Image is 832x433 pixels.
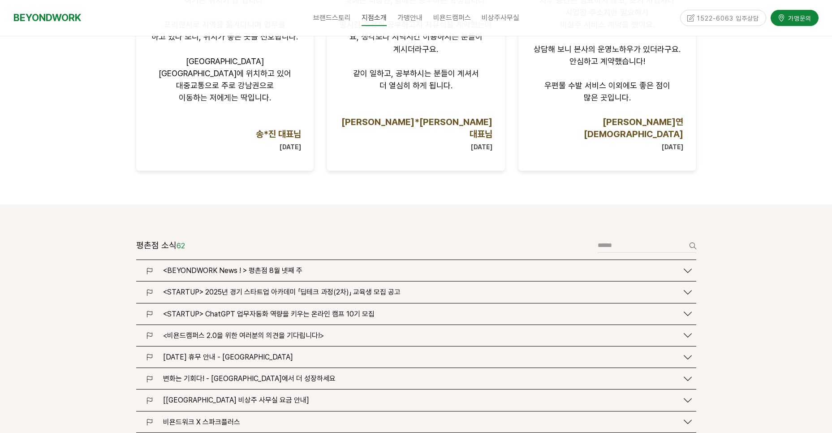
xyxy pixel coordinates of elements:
[341,117,492,139] span: [PERSON_NAME]*[PERSON_NAME] 대표님
[280,143,301,151] strong: [DATE]
[785,13,811,22] span: 가맹문의
[151,32,298,41] span: 하고 있다 보니, 위치가 좋은 곳을 선호합니다.
[163,353,293,361] span: [DATE] 휴무 안내 - [GEOGRAPHIC_DATA]
[471,143,492,151] strong: [DATE]
[362,10,387,26] span: 지점소개
[163,374,336,383] span: 변화는 기회다! - [GEOGRAPHIC_DATA]에서 더 성장하세요
[662,143,683,151] strong: [DATE]
[476,7,525,29] a: 비상주사무실
[771,10,819,26] a: 가맹문의
[397,13,422,22] span: 가맹안내
[584,117,683,139] span: [PERSON_NAME]연 [DEMOGRAPHIC_DATA]
[163,310,375,318] span: <STARTUP> ChatGPT 업무자동화 역량을 키우는 온라인 캠프 10기 모집
[163,266,302,275] span: <BEYONDWORK News ! > 평촌점 8월 넷째 주
[392,7,428,29] a: 가맹안내
[179,93,271,102] span: 이동하는 저에게는 딱입니다.
[163,396,309,404] span: [[GEOGRAPHIC_DATA] 비상주 사무실 요금 안내]
[534,44,681,54] span: 상담해 보니 본사의 운영노하우가 있더라구요.
[308,7,356,29] a: 브랜드스토리
[584,93,631,102] span: 많은 곳입니다.
[428,7,476,29] a: 비욘드캠퍼스
[136,238,185,253] header: 평촌점 소식
[176,81,274,90] span: 대중교통으로 주로 강남권으로
[379,81,453,90] span: 더 열심히 하게 됩니다.
[177,242,185,250] em: 62
[482,13,519,22] span: 비상주사무실
[353,69,479,78] span: 같이 일하고, 공부하시는 분들이 계셔서
[163,288,401,296] span: <STARTUP> 2025년 경기 스타트업 아카데미 「딥테크 과정(2차)」 교육생 모집 공고
[163,331,324,340] span: <비욘드캠퍼스 2.0을 위한 여러분의 의견을 기다립니다!>
[569,56,645,66] span: 안심하고 계약했습니다!
[313,13,351,22] span: 브랜드스토리
[340,20,492,41] span: 밤시간 조용히 공부하고자 자유석을 계약했는데요, 생각보다 저녁시간 이용하시는 분들이
[393,44,438,54] span: 계시더라구요.
[159,56,291,78] span: [GEOGRAPHIC_DATA] [GEOGRAPHIC_DATA]에 위치하고 있어
[163,418,240,426] span: 비욘드워크 X 스파크플러스
[433,13,471,22] span: 비욘드캠퍼스
[256,129,301,139] span: 송*진 대표님
[356,7,392,29] a: 지점소개
[544,81,670,90] span: 우편물 수발 서비스 이외에도 좋은 점이
[13,9,81,26] a: BEYONDWORK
